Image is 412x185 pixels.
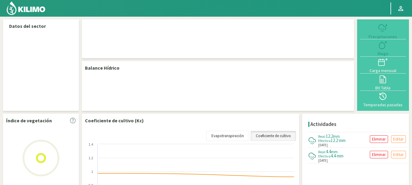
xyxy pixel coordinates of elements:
[331,153,343,159] span: 4.4 mm
[372,151,386,158] p: Eliminar
[206,131,249,141] a: Evapotranspiración
[362,68,404,73] div: Carga mensual
[360,91,406,108] button: Temporadas pasadas
[360,74,406,91] button: BH Tabla
[360,22,406,39] button: Precipitaciones
[362,51,404,56] div: Riego
[85,64,120,71] p: Balance Hídrico
[91,170,93,173] text: 1
[326,149,331,154] span: 4.4
[89,143,93,146] text: 1.4
[331,149,338,154] span: mm
[310,121,336,127] h4: Actividades
[318,154,331,158] span: Efectiva
[331,137,346,143] span: 12.2 mm
[362,86,404,90] div: BH Tabla
[85,117,144,124] p: Coeficiente de cultivo (Kc)
[9,22,73,30] p: Datos del sector
[251,131,296,141] a: Coeficiente de cultivo
[391,151,406,158] button: Editar
[333,134,340,139] span: mm
[318,134,326,139] span: Real:
[360,57,406,74] button: Carga mensual
[318,150,326,154] span: Real:
[326,133,333,139] span: 12.2
[391,135,406,143] button: Editar
[6,1,46,15] img: Kilimo
[318,158,328,163] span: [DATE]
[370,151,388,158] button: Eliminar
[318,143,328,148] span: [DATE]
[362,103,404,107] div: Temporadas pasadas
[372,136,386,143] p: Eliminar
[318,138,331,143] span: Efectiva
[360,39,406,56] button: Riego
[370,135,388,143] button: Eliminar
[362,35,404,39] div: Precipitaciones
[393,151,404,158] p: Editar
[89,156,93,160] text: 1.2
[6,117,52,124] p: Índice de vegetación
[393,136,404,143] p: Editar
